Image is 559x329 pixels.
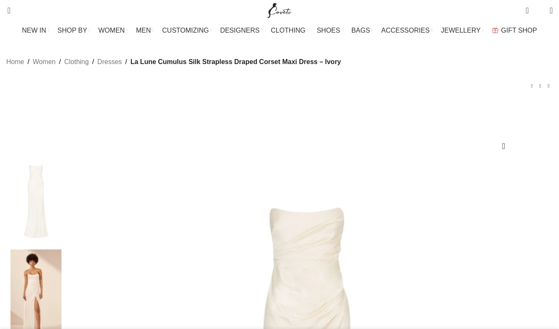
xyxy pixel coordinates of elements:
div: My Wishlist [535,2,544,19]
span: NEW IN [22,26,46,34]
span: CUSTOMIZING [162,26,209,34]
a: CUSTOMIZING [162,22,212,39]
a: NEW IN [22,22,49,39]
a: Dresses [97,57,122,67]
a: Search [2,2,10,19]
a: MEN [136,22,154,39]
span: JEWELLERY [441,26,481,34]
img: La Lune Cumulus Silk Strapless Draped Corset Maxi Dress - Ivory [10,155,62,245]
a: Previous product [528,82,536,90]
div: Main navigation [2,22,557,39]
nav: Breadcrumb [6,57,341,67]
a: Next product [544,82,553,90]
span: 0 [526,4,533,10]
a: Home [6,57,24,67]
a: ACCESSORIES [381,22,433,39]
a: CLOTHING [271,22,308,39]
a: Clothing [64,57,89,67]
a: GIFT SHOP [492,22,537,39]
span: CLOTHING [271,26,305,34]
a: DESIGNERS [220,22,262,39]
span: SHOP BY [57,26,87,34]
span: GIFT SHOP [501,26,537,34]
span: ACCESSORIES [381,26,430,34]
span: 0 [537,8,543,15]
span: DESIGNERS [220,26,259,34]
a: Site logo [266,6,294,13]
span: BAGS [351,26,370,34]
span: WOMEN [98,26,125,34]
span: MEN [136,26,151,34]
a: BAGS [351,22,373,39]
img: GiftBag [492,28,498,33]
a: Women [33,57,56,67]
a: SHOES [317,22,343,39]
a: WOMEN [98,22,128,39]
a: JEWELLERY [441,22,484,39]
a: SHOP BY [57,22,90,39]
a: 0 [521,2,533,19]
span: La Lune Cumulus Silk Strapless Draped Corset Maxi Dress – Ivory [131,57,341,67]
span: SHOES [317,26,340,34]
